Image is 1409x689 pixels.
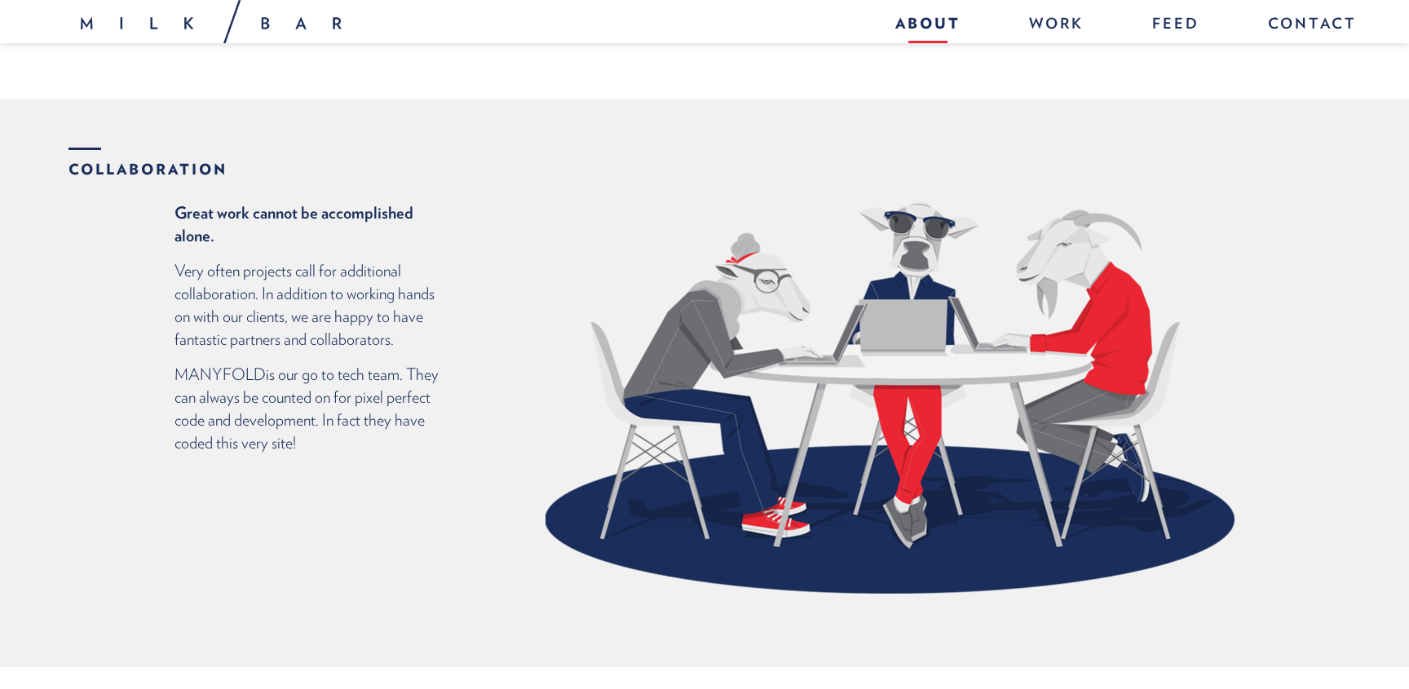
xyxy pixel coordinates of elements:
[1136,8,1216,43] a: Feed
[174,259,439,351] p: Very often projects call for additional collaboration. In addition to working hands on with our c...
[1013,8,1100,43] a: Work
[1252,8,1357,43] a: Contact
[174,363,439,454] p: is our go to tech team. They can always be counted on for pixel perfect code and development. In ...
[68,148,227,177] strong: Collaboration
[879,8,977,43] a: About
[174,364,266,384] a: MANYFOLD
[174,203,413,245] strong: Great work cannot be accomplished alone.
